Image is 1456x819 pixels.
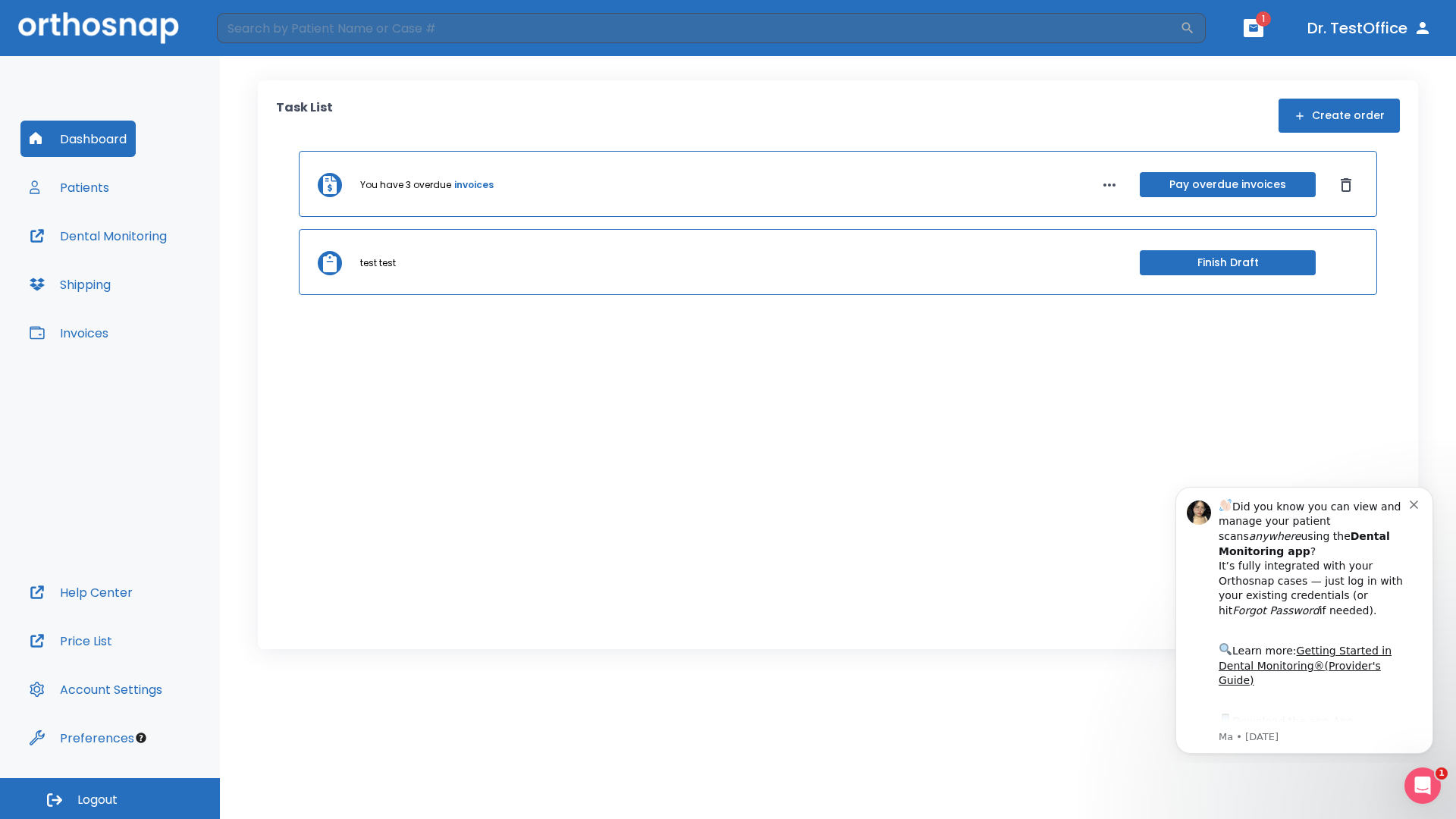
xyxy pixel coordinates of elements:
[20,218,176,254] button: Dental Monitoring
[276,99,333,133] p: Task List
[134,731,148,745] div: Tooltip anchor
[360,256,396,270] p: test test
[20,266,120,303] button: Shipping
[1153,473,1456,763] iframe: Intercom notifications message
[1279,99,1400,133] button: Create order
[1256,11,1271,27] span: 1
[1404,767,1441,804] iframe: Intercom live chat
[20,169,118,206] button: Patients
[20,121,136,157] button: Dashboard
[18,12,179,43] img: Orthosnap
[217,13,1180,43] input: Search by Patient Name or Case #
[1140,172,1316,197] button: Pay overdue invoices
[257,24,269,36] button: Dismiss notification
[1334,173,1358,197] button: Dismiss
[1436,767,1448,780] span: 1
[20,315,118,351] button: Invoices
[66,257,257,271] p: Message from Ma, sent 4w ago
[454,178,494,192] a: invoices
[66,238,257,315] div: Download the app: | ​ Let us know if you need help getting started!
[66,242,201,269] a: App Store
[20,623,121,659] button: Price List
[1301,14,1438,42] button: Dr. TestOffice
[1140,250,1316,275] button: Finish Draft
[20,574,142,610] button: Help Center
[77,792,118,808] span: Logout
[20,671,171,708] button: Account Settings
[20,720,143,756] button: Preferences
[360,178,451,192] p: You have 3 overdue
